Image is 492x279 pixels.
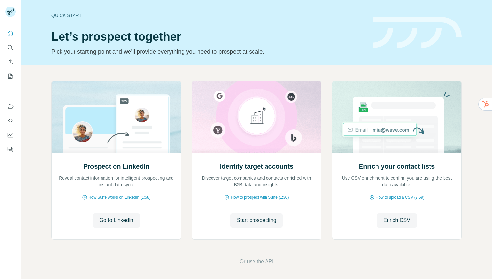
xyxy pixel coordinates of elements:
[332,81,462,153] img: Enrich your contact lists
[93,213,140,228] button: Go to LinkedIn
[5,115,16,127] button: Use Surfe API
[51,81,181,153] img: Prospect on LinkedIn
[383,216,410,224] span: Enrich CSV
[239,258,273,266] button: Or use the API
[192,81,321,153] img: Identify target accounts
[377,213,417,228] button: Enrich CSV
[376,194,424,200] span: How to upload a CSV (2:59)
[58,175,174,188] p: Reveal contact information for intelligent prospecting and instant data sync.
[51,30,365,43] h1: Let’s prospect together
[99,216,133,224] span: Go to LinkedIn
[51,12,365,19] div: Quick start
[339,175,455,188] p: Use CSV enrichment to confirm you are using the best data available.
[5,56,16,68] button: Enrich CSV
[5,42,16,53] button: Search
[237,216,276,224] span: Start prospecting
[5,70,16,82] button: My lists
[51,47,365,56] p: Pick your starting point and we’ll provide everything you need to prospect at scale.
[220,162,294,171] h2: Identify target accounts
[89,194,151,200] span: How Surfe works on LinkedIn (1:58)
[373,17,462,49] img: banner
[83,162,149,171] h2: Prospect on LinkedIn
[5,144,16,155] button: Feedback
[231,194,289,200] span: How to prospect with Surfe (1:30)
[198,175,315,188] p: Discover target companies and contacts enriched with B2B data and insights.
[5,101,16,112] button: Use Surfe on LinkedIn
[359,162,435,171] h2: Enrich your contact lists
[5,27,16,39] button: Quick start
[230,213,283,228] button: Start prospecting
[5,129,16,141] button: Dashboard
